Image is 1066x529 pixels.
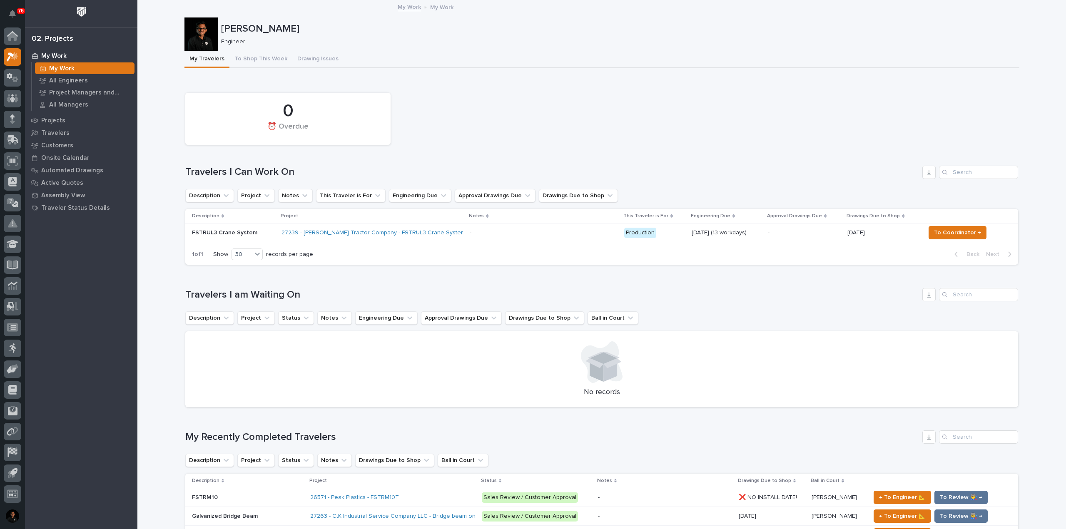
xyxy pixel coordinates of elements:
span: Next [986,251,1004,258]
div: Sales Review / Customer Approval [482,511,578,522]
a: 27239 - [PERSON_NAME] Tractor Company - FSTRUL3 Crane System [281,229,466,236]
button: Description [185,454,234,467]
button: Back [948,251,983,258]
p: Drawings Due to Shop [847,211,900,221]
p: Project [281,211,298,221]
p: Status [481,476,497,485]
button: Next [983,251,1018,258]
p: Engineering Due [691,211,730,221]
a: Project Managers and Engineers [32,87,137,98]
button: Ball in Court [438,454,488,467]
p: FSTRUL3 Crane System [192,229,275,236]
button: Notes [317,311,352,325]
p: Approval Drawings Due [767,211,822,221]
a: All Engineers [32,75,137,86]
p: records per page [266,251,313,258]
button: Drawings Due to Shop [539,189,618,202]
a: Onsite Calendar [25,151,137,164]
div: 0 [199,101,376,122]
button: Notifications [4,5,21,22]
a: Automated Drawings [25,164,137,176]
p: [PERSON_NAME] [221,23,1016,35]
p: Show [213,251,228,258]
p: Galvanized Bridge Beam [192,511,259,520]
p: Active Quotes [41,179,83,187]
p: [DATE] [847,228,867,236]
p: 76 [18,8,24,14]
a: 26571 - Peak Plastics - FSTRM10T [310,494,399,501]
p: Projects [41,117,65,124]
span: To Review 👨‍🏭 → [940,511,982,521]
p: [PERSON_NAME] [812,492,859,501]
span: Back [961,251,979,258]
button: Engineering Due [389,189,451,202]
input: Search [939,288,1018,301]
p: Notes [597,476,612,485]
button: Status [278,454,314,467]
p: [DATE] (13 workdays) [692,229,761,236]
p: Description [192,211,219,221]
div: - [598,494,600,501]
button: To Review 👨‍🏭 → [934,509,988,523]
p: All Engineers [49,77,88,84]
p: - [768,229,841,236]
p: All Managers [49,101,88,109]
p: Ball in Court [811,476,839,485]
div: 30 [232,250,252,259]
a: Travelers [25,127,137,139]
button: ← To Engineer 📐 [874,491,931,504]
p: Automated Drawings [41,167,103,174]
button: Engineering Due [355,311,418,325]
p: ❌ NO INSTALL DATE! [739,492,799,501]
span: ← To Engineer 📐 [879,492,926,502]
input: Search [939,430,1018,444]
input: Search [939,166,1018,179]
button: Project [237,454,275,467]
button: Project [237,311,275,325]
a: Active Quotes [25,176,137,189]
p: [PERSON_NAME] [812,511,859,520]
img: Workspace Logo [74,4,89,20]
a: My Work [398,2,421,11]
div: - [470,229,471,236]
button: Project [237,189,275,202]
button: My Travelers [184,51,229,68]
p: Travelers [41,129,70,137]
p: FSTRM10 [192,492,219,501]
p: No records [195,388,1008,397]
tr: FSTRUL3 Crane System27239 - [PERSON_NAME] Tractor Company - FSTRUL3 Crane System - Production[DAT... [185,224,1018,242]
a: My Work [32,62,137,74]
div: 02. Projects [32,35,73,44]
h1: Travelers I am Waiting On [185,289,919,301]
button: Notes [278,189,313,202]
button: Status [278,311,314,325]
p: Notes [469,211,484,221]
p: My Work [41,52,67,60]
button: Notes [317,454,352,467]
tr: FSTRM10FSTRM10 26571 - Peak Plastics - FSTRM10T Sales Review / Customer Approval- ❌ NO INSTALL DA... [185,488,1018,507]
button: Drawing Issues [292,51,344,68]
button: To Review 👨‍🏭 → [934,491,988,504]
p: Assembly View [41,192,85,199]
div: Sales Review / Customer Approval [482,492,578,503]
button: Description [185,311,234,325]
p: My Work [49,65,75,72]
button: To Coordinator → [929,226,986,239]
button: Approval Drawings Due [421,311,502,325]
p: This Traveler is For [623,211,668,221]
span: To Coordinator → [934,228,981,238]
button: Drawings Due to Shop [505,311,584,325]
p: Description [192,476,219,485]
button: Ball in Court [588,311,638,325]
div: Notifications76 [10,10,21,23]
p: My Work [430,2,453,11]
a: All Managers [32,99,137,110]
p: 1 of 1 [185,244,210,265]
button: Description [185,189,234,202]
p: Project Managers and Engineers [49,89,131,97]
span: To Review 👨‍🏭 → [940,492,982,502]
h1: Travelers I Can Work On [185,166,919,178]
button: Drawings Due to Shop [355,454,434,467]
